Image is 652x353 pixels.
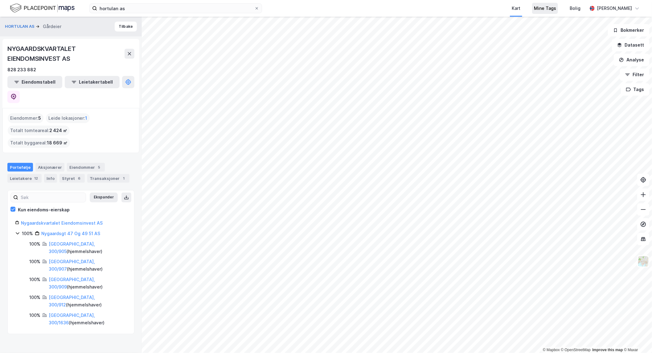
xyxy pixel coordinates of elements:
[608,24,650,36] button: Bokmerker
[90,193,118,202] button: Ekspander
[621,323,652,353] iframe: Chat Widget
[8,126,70,135] div: Totalt tomteareal :
[49,312,127,326] div: ( hjemmelshaver )
[5,23,36,30] button: HORTULAN AS
[621,83,650,96] button: Tags
[638,255,649,267] img: Z
[49,241,95,254] a: [GEOGRAPHIC_DATA], 300/905
[29,258,40,265] div: 100%
[49,313,95,325] a: [GEOGRAPHIC_DATA], 300/1636
[7,44,125,64] div: NYGAARDSKVARTALET EIENDOMSINVEST AS
[21,220,103,226] a: Nygaardskvartalet Eiendomsinvest AS
[593,348,623,352] a: Improve this map
[7,174,42,183] div: Leietakere
[29,240,40,248] div: 100%
[8,113,43,123] div: Eiendommer :
[87,174,129,183] div: Transaksjoner
[44,174,57,183] div: Info
[85,114,87,122] span: 1
[534,5,556,12] div: Mine Tags
[29,294,40,301] div: 100%
[22,230,33,237] div: 100%
[38,114,41,122] span: 5
[612,39,650,51] button: Datasett
[115,22,137,31] button: Tilbake
[49,127,67,134] span: 2 424 ㎡
[29,312,40,319] div: 100%
[49,240,127,255] div: ( hjemmelshaver )
[561,348,591,352] a: OpenStreetMap
[76,175,82,181] div: 6
[7,163,33,172] div: Portefølje
[49,277,95,289] a: [GEOGRAPHIC_DATA], 300/909
[10,3,75,14] img: logo.f888ab2527a4732fd821a326f86c7f29.svg
[18,193,86,202] input: Søk
[7,66,36,73] div: 828 233 882
[97,4,254,13] input: Søk på adresse, matrikkel, gårdeiere, leietakere eller personer
[49,276,127,291] div: ( hjemmelshaver )
[41,231,100,236] a: Nygaardsgt 47 Og 49 51 AS
[29,276,40,283] div: 100%
[47,139,68,147] span: 18 669 ㎡
[96,164,102,170] div: 5
[597,5,632,12] div: [PERSON_NAME]
[67,163,105,172] div: Eiendommer
[620,69,650,81] button: Filter
[7,76,62,88] button: Eiendomstabell
[121,175,127,181] div: 1
[33,175,39,181] div: 12
[46,113,90,123] div: Leide lokasjoner :
[43,23,61,30] div: Gårdeier
[65,76,120,88] button: Leietakertabell
[621,323,652,353] div: Kontrollprogram for chat
[49,295,95,307] a: [GEOGRAPHIC_DATA], 300/912
[614,54,650,66] button: Analyse
[59,174,85,183] div: Styret
[512,5,520,12] div: Kart
[543,348,560,352] a: Mapbox
[570,5,580,12] div: Bolig
[18,206,70,214] div: Kun eiendoms-eierskap
[49,258,127,273] div: ( hjemmelshaver )
[8,138,70,148] div: Totalt byggareal :
[35,163,64,172] div: Aksjonærer
[49,294,127,309] div: ( hjemmelshaver )
[49,259,95,272] a: [GEOGRAPHIC_DATA], 300/907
